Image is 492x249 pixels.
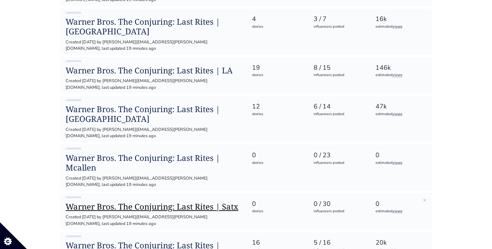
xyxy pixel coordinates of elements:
a: Warner Bros. The Conjuring: Last Rites | LA [66,66,241,75]
div: stories [252,209,302,214]
div: estimated [376,160,425,166]
div: Created [DATE] by [PERSON_NAME][EMAIL_ADDRESS][PERSON_NAME][DOMAIN_NAME], last updated 19 minutes... [66,175,241,188]
div: 0 [252,151,302,160]
a: Warner Bros. The Conjuring: Last Rites | Mcallen [66,153,241,173]
div: 0 / 30 [314,199,363,209]
div: estimated [376,209,425,214]
div: 6 / 14 [314,102,363,111]
a: views [393,72,402,77]
div: stories [252,160,302,166]
div: 0 / 23 [314,151,363,160]
h6: Campaign [66,60,241,63]
div: 20k [376,238,425,248]
div: 19 [252,63,302,73]
a: Warner Bros. The Conjuring: Last Rites | [GEOGRAPHIC_DATA] [66,17,241,36]
div: 146k [376,63,425,73]
div: stories [252,72,302,78]
div: influencers posted [314,24,363,30]
h6: Campaign [66,99,241,102]
div: estimated [376,111,425,117]
div: influencers posted [314,209,363,214]
div: Created [DATE] by [PERSON_NAME][EMAIL_ADDRESS][PERSON_NAME][DOMAIN_NAME], last updated 19 minutes... [66,127,241,139]
a: Warner Bros. The Conjuring: Last Rites | Satx [66,202,241,212]
div: estimated [376,72,425,78]
h6: Campaign [66,235,241,238]
div: 3 / 7 [314,14,363,24]
h6: Campaign [66,147,241,151]
a: × [423,196,426,204]
div: 16k [376,14,425,24]
div: 0 [376,199,425,209]
a: views [393,24,402,29]
a: views [393,160,402,165]
div: 8 / 15 [314,63,363,73]
a: views [393,111,402,116]
a: views [393,209,402,214]
h6: Campaign [66,196,241,199]
div: stories [252,24,302,30]
div: 12 [252,102,302,111]
div: Created [DATE] by [PERSON_NAME][EMAIL_ADDRESS][PERSON_NAME][DOMAIN_NAME], last updated 19 minutes... [66,39,241,52]
div: Created [DATE] by [PERSON_NAME][EMAIL_ADDRESS][PERSON_NAME][DOMAIN_NAME], last updated 19 minutes... [66,214,241,227]
div: influencers posted [314,160,363,166]
div: 0 [376,151,425,160]
div: stories [252,111,302,117]
div: 5 / 16 [314,238,363,248]
div: 4 [252,14,302,24]
div: 47k [376,102,425,111]
h6: Campaign [66,11,241,15]
a: Warner Bros. The Conjuring: Last Rites | [GEOGRAPHIC_DATA] [66,104,241,124]
div: influencers posted [314,72,363,78]
div: influencers posted [314,111,363,117]
div: estimated [376,24,425,30]
div: 16 [252,238,302,248]
div: Created [DATE] by [PERSON_NAME][EMAIL_ADDRESS][PERSON_NAME][DOMAIN_NAME], last updated 19 minutes... [66,78,241,90]
div: 0 [252,199,302,209]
